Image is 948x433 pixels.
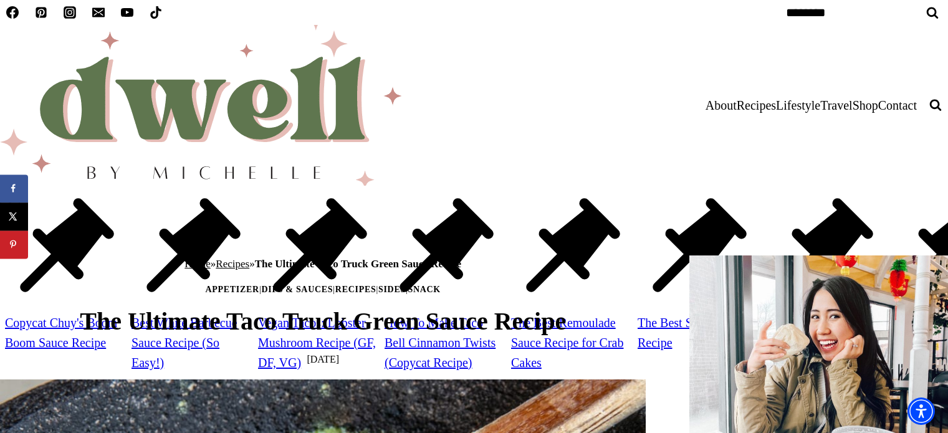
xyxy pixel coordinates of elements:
[335,285,376,294] a: Recipes
[408,285,441,294] a: Snack
[706,92,737,119] a: About
[255,258,461,270] strong: The Ultimate Taco Truck Green Sauce Recipe
[378,285,406,294] a: Sides
[853,92,878,119] a: Shop
[216,258,249,270] a: Recipes
[923,93,948,118] button: View Search Form
[261,285,333,294] a: Dips & Sauces
[776,92,820,119] a: Lifestyle
[205,285,440,294] span: | | | |
[184,258,211,270] a: Home
[737,92,776,119] a: Recipes
[878,92,917,119] a: Contact
[907,397,935,425] div: Accessibility Menu
[307,351,339,368] time: [DATE]
[706,92,917,119] nav: Primary Navigation
[205,285,259,294] a: Appetizer
[184,258,461,270] span: » »
[820,92,852,119] a: Travel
